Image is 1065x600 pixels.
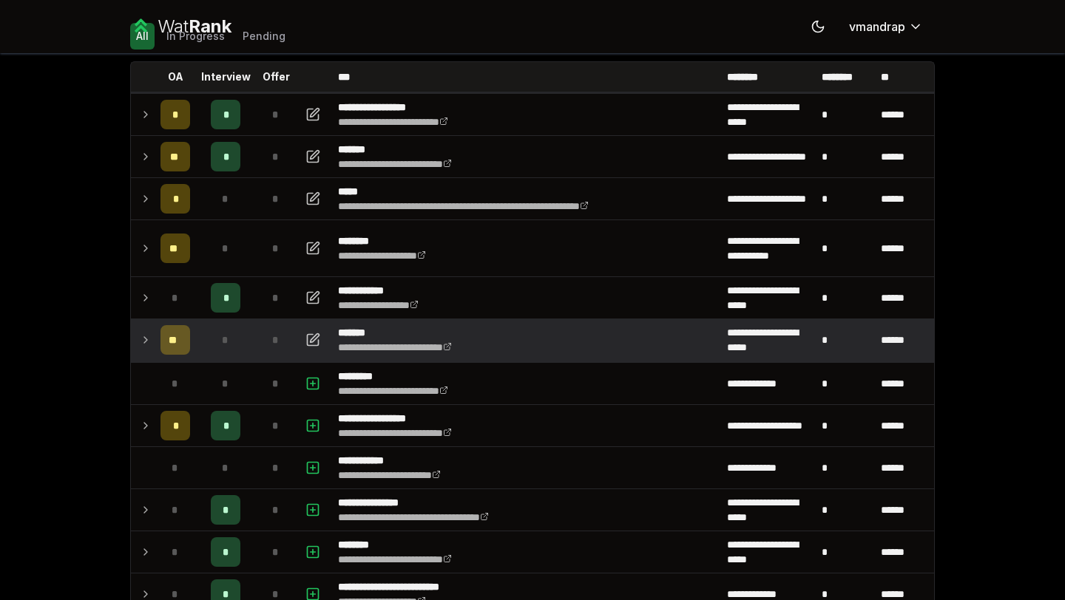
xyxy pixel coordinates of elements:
[168,69,183,84] p: OA
[263,69,290,84] p: Offer
[130,15,231,38] a: WatRank
[201,69,251,84] p: Interview
[189,16,231,37] span: Rank
[130,23,155,50] button: All
[849,18,905,35] span: vmandrap
[837,13,935,40] button: vmandrap
[158,15,231,38] div: Wat
[160,23,231,50] button: In Progress
[237,23,291,50] button: Pending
